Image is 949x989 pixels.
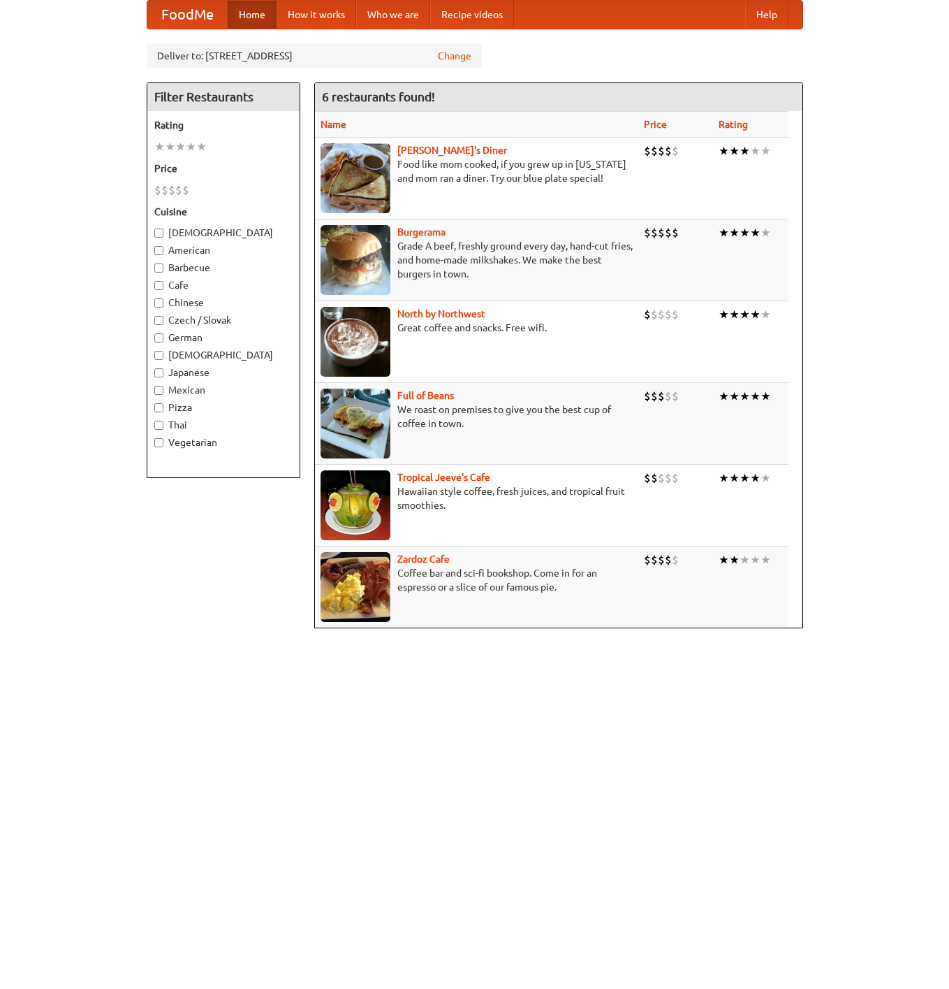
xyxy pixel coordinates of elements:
[165,139,175,154] li: ★
[651,470,658,486] li: $
[397,145,507,156] a: [PERSON_NAME]'s Diner
[154,139,165,154] li: ★
[658,143,665,159] li: $
[745,1,788,29] a: Help
[672,470,679,486] li: $
[651,307,658,322] li: $
[760,225,771,240] li: ★
[321,157,633,185] p: Food like mom cooked, if you grew up in [US_STATE] and mom ran a diner. Try our blue plate special!
[154,313,293,327] label: Czech / Slovak
[644,143,651,159] li: $
[154,351,163,360] input: [DEMOGRAPHIC_DATA]
[719,470,729,486] li: ★
[729,470,740,486] li: ★
[760,552,771,568] li: ★
[750,389,760,404] li: ★
[644,119,667,130] a: Price
[397,226,446,238] a: Burgerama
[740,143,750,159] li: ★
[658,552,665,568] li: $
[154,383,293,397] label: Mexican
[665,552,672,568] li: $
[321,225,390,295] img: burgerama.jpg
[321,552,390,622] img: zardoz.jpg
[321,239,633,281] p: Grade A beef, freshly ground every day, hand-cut fries, and home-made milkshakes. We make the bes...
[154,386,163,395] input: Mexican
[321,119,346,130] a: Name
[168,182,175,198] li: $
[750,470,760,486] li: ★
[154,243,293,257] label: American
[729,552,740,568] li: ★
[672,389,679,404] li: $
[228,1,277,29] a: Home
[322,90,435,103] ng-pluralize: 6 restaurants found!
[154,296,293,310] label: Chinese
[719,143,729,159] li: ★
[154,229,163,238] input: [DEMOGRAPHIC_DATA]
[154,246,163,255] input: American
[729,307,740,322] li: ★
[672,552,679,568] li: $
[719,552,729,568] li: ★
[644,470,651,486] li: $
[719,119,748,130] a: Rating
[672,225,679,240] li: $
[665,307,672,322] li: $
[196,139,207,154] li: ★
[154,182,161,198] li: $
[729,143,740,159] li: ★
[672,307,679,322] li: $
[740,307,750,322] li: ★
[750,307,760,322] li: ★
[665,389,672,404] li: $
[182,182,189,198] li: $
[760,307,771,322] li: ★
[154,418,293,432] label: Thai
[321,566,633,594] p: Coffee bar and sci-fi bookshop. Come in for an espresso or a slice of our famous pie.
[154,348,293,362] label: [DEMOGRAPHIC_DATA]
[397,554,450,565] a: Zardoz Cafe
[397,390,454,401] a: Full of Beans
[147,83,300,111] h4: Filter Restaurants
[760,470,771,486] li: ★
[321,403,633,431] p: We roast on premises to give you the best cup of coffee in town.
[154,403,163,412] input: Pizza
[154,298,163,308] input: Chinese
[154,331,293,345] label: German
[147,43,482,68] div: Deliver to: [STREET_ADDRESS]
[651,225,658,240] li: $
[161,182,168,198] li: $
[438,49,471,63] a: Change
[154,421,163,430] input: Thai
[154,264,163,273] input: Barbecue
[397,308,485,319] b: North by Northwest
[651,552,658,568] li: $
[644,552,651,568] li: $
[154,366,293,380] label: Japanese
[750,225,760,240] li: ★
[154,205,293,219] h5: Cuisine
[740,552,750,568] li: ★
[672,143,679,159] li: $
[658,307,665,322] li: $
[154,261,293,275] label: Barbecue
[175,139,186,154] li: ★
[154,333,163,342] input: German
[658,470,665,486] li: $
[154,226,293,240] label: [DEMOGRAPHIC_DATA]
[760,143,771,159] li: ★
[154,400,293,414] label: Pizza
[740,389,750,404] li: ★
[321,321,633,335] p: Great coffee and snacks. Free wifi.
[147,1,228,29] a: FoodMe
[719,225,729,240] li: ★
[665,470,672,486] li: $
[154,278,293,292] label: Cafe
[186,139,196,154] li: ★
[154,161,293,175] h5: Price
[719,389,729,404] li: ★
[397,472,490,483] a: Tropical Jeeve's Cafe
